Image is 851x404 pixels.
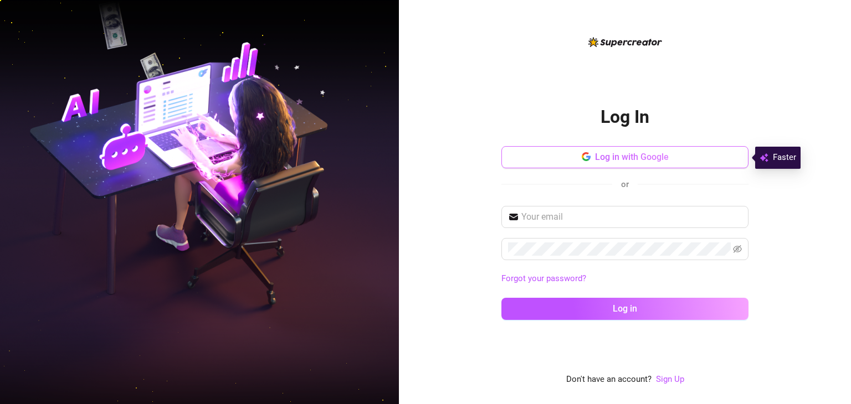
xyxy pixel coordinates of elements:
[733,245,742,253] span: eye-invisible
[773,151,796,164] span: Faster
[501,272,749,286] a: Forgot your password?
[588,37,662,47] img: logo-BBDzfeDw.svg
[613,303,637,314] span: Log in
[501,146,749,168] button: Log in with Google
[501,273,586,283] a: Forgot your password?
[521,210,742,224] input: Your email
[566,373,652,386] span: Don't have an account?
[595,152,669,162] span: Log in with Google
[601,106,649,128] h2: Log In
[656,373,684,386] a: Sign Up
[621,179,629,189] span: or
[656,374,684,384] a: Sign Up
[501,298,749,320] button: Log in
[760,151,768,164] img: svg%3e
